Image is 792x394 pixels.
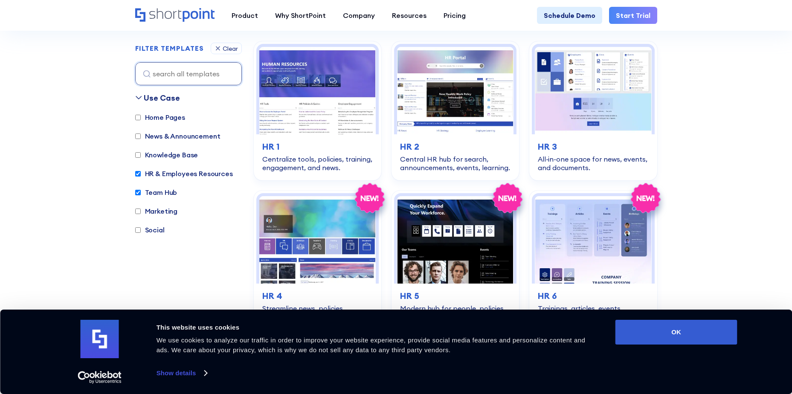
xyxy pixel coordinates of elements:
a: HR 1 – Human Resources Template: Centralize tools, policies, training, engagement, and news.HR 1C... [254,41,381,180]
a: Company [334,7,383,24]
label: News & Announcement [135,131,220,141]
input: Knowledge Base [135,152,141,158]
div: Why ShortPoint [275,10,326,20]
a: HR 5 – Human Resource Template: Modern hub for people, policies, events, and tools.HR 5Modern hub... [392,191,519,338]
img: HR 3 – HR Intranet Template: All‑in‑one space for news, events, and documents. [535,47,651,134]
div: Product [232,10,258,20]
a: HR 2 - HR Intranet Portal: Central HR hub for search, announcements, events, learning.HR 2Central... [392,41,519,180]
div: Trainings, articles, events, birthdays, and FAQs in one. [538,304,648,321]
a: Show details [157,367,207,380]
div: Centralize tools, policies, training, engagement, and news. [262,155,373,172]
div: Company [343,10,375,20]
img: HR 5 – Human Resource Template: Modern hub for people, policies, events, and tools. [397,196,513,284]
input: Marketing [135,209,141,214]
div: Modern hub for people, policies, events, and tools. [400,304,511,321]
input: search all templates [135,62,242,85]
label: Home Pages [135,112,185,122]
div: Use Case [144,92,180,104]
img: HR 1 – Human Resources Template: Centralize tools, policies, training, engagement, and news. [259,47,376,134]
div: Streamline news, policies, training, events, and workflows now. [262,304,373,330]
a: Resources [383,7,435,24]
a: Pricing [435,7,474,24]
h3: HR 5 [400,290,511,302]
img: HR 2 - HR Intranet Portal: Central HR hub for search, announcements, events, learning. [397,47,513,134]
h3: HR 4 [262,290,373,302]
h3: HR 6 [538,290,648,302]
div: Central HR hub for search, announcements, events, learning. [400,155,511,172]
img: HR 6 – HR SharePoint Site Template: Trainings, articles, events, birthdays, and FAQs in one. [535,196,651,284]
h2: FILTER TEMPLATES [135,45,204,52]
label: HR & Employees Resources [135,168,233,179]
h3: HR 3 [538,140,648,153]
label: Team Hub [135,187,177,197]
img: HR 4 – SharePoint HR Intranet Template: Streamline news, policies, training, events, and workflow... [259,196,376,284]
label: Knowledge Base [135,150,198,160]
input: HR & Employees Resources [135,171,141,177]
a: Product [223,7,267,24]
a: Schedule Demo [537,7,602,24]
a: HR 4 – SharePoint HR Intranet Template: Streamline news, policies, training, events, and workflow... [254,191,381,338]
a: HR 3 – HR Intranet Template: All‑in‑one space for news, events, and documents.HR 3All‑in‑one spac... [529,41,657,180]
input: Team Hub [135,190,141,195]
button: OK [615,320,737,345]
input: Home Pages [135,115,141,120]
h3: HR 2 [400,140,511,153]
span: We use cookies to analyze our traffic in order to improve your website experience, provide social... [157,336,586,353]
h3: HR 1 [262,140,373,153]
label: Social [135,225,165,235]
div: Clear [223,46,238,52]
a: Home [135,8,215,23]
a: Start Trial [609,7,657,24]
div: All‑in‑one space for news, events, and documents. [538,155,648,172]
input: News & Announcement [135,133,141,139]
label: Marketing [135,206,178,216]
a: Why ShortPoint [267,7,334,24]
a: HR 6 – HR SharePoint Site Template: Trainings, articles, events, birthdays, and FAQs in one.HR 6T... [529,191,657,338]
img: logo [81,320,119,358]
div: Pricing [444,10,466,20]
input: Social [135,227,141,233]
a: Usercentrics Cookiebot - opens in a new window [62,371,137,384]
div: This website uses cookies [157,322,596,333]
div: Resources [392,10,426,20]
